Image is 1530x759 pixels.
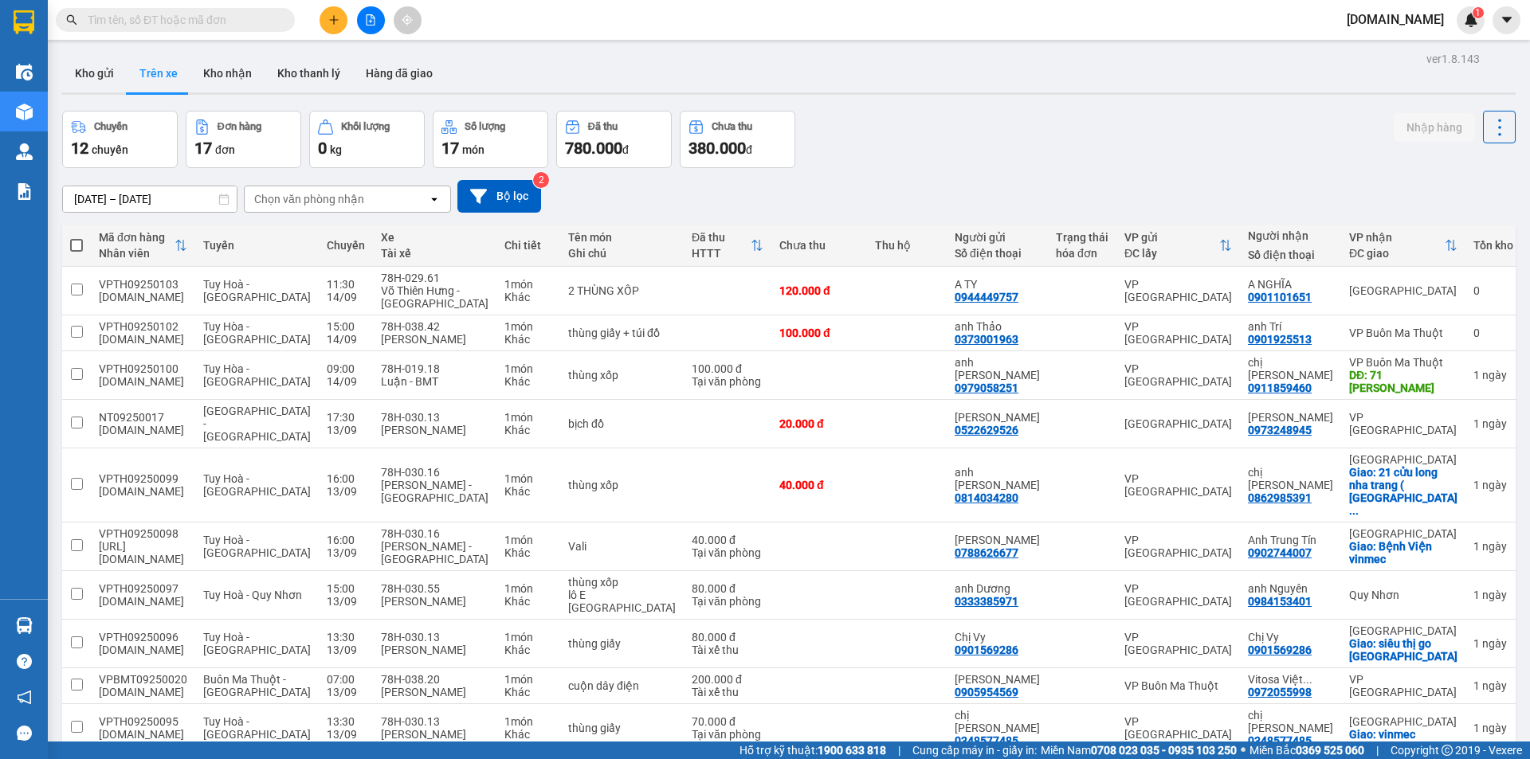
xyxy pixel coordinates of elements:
[692,595,763,608] div: Tại văn phòng
[1248,534,1333,546] div: Anh Trung Tín
[457,180,541,213] button: Bộ lọc
[381,362,488,375] div: 78H-019.18
[1473,417,1513,430] div: 1
[1349,411,1457,436] div: VP [GEOGRAPHIC_DATA]
[99,527,187,540] div: VPTH09250098
[568,576,676,589] div: thùng xốp
[66,14,77,25] span: search
[568,417,676,430] div: bịch đồ
[955,466,1040,491] div: anh Tân
[381,333,488,346] div: [PERSON_NAME]
[955,320,1040,333] div: anh Thảo
[504,424,552,436] div: Khác
[955,546,1018,559] div: 0788626677
[1091,744,1237,757] strong: 0708 023 035 - 0935 103 250
[1349,637,1457,663] div: Giao: siêu thị go Nha Trang
[1248,381,1312,394] div: 0911859460
[17,726,32,741] span: message
[99,673,187,686] div: VPBMT09250020
[190,54,265,92] button: Kho nhận
[692,582,763,595] div: 80.000 đ
[381,673,488,686] div: 78H-038.20
[327,424,365,436] div: 13/09
[1124,534,1232,559] div: VP [GEOGRAPHIC_DATA]
[504,582,552,595] div: 1 món
[327,278,365,291] div: 11:30
[912,741,1037,759] span: Cung cấp máy in - giấy in:
[91,225,195,267] th: Toggle SortBy
[1248,644,1312,656] div: 0901569286
[955,381,1018,394] div: 0979058251
[99,278,187,291] div: VPTH09250103
[1473,722,1513,734] div: 1
[428,193,441,205] svg: open
[1482,637,1507,650] span: ngày
[63,186,237,212] input: Select a date range.
[504,546,552,559] div: Khác
[504,485,552,498] div: Khác
[186,111,301,168] button: Đơn hàng17đơn
[692,631,763,644] div: 80.000 đ
[1349,247,1445,260] div: ĐC giao
[381,631,488,644] div: 78H-030.13
[1442,745,1453,756] span: copyright
[381,479,488,504] div: [PERSON_NAME] - [GEOGRAPHIC_DATA]
[1041,741,1237,759] span: Miền Nam
[327,239,365,252] div: Chuyến
[622,143,629,156] span: đ
[504,673,552,686] div: 1 món
[504,644,552,656] div: Khác
[1482,369,1507,381] span: ngày
[381,320,488,333] div: 78H-038.42
[955,534,1040,546] div: Anh Hà
[1248,546,1312,559] div: 0902744007
[1248,734,1312,747] div: 0348577485
[381,231,488,244] div: Xe
[1124,278,1232,303] div: VP [GEOGRAPHIC_DATA]
[99,291,187,303] div: tu.bb
[692,686,763,698] div: Tài xế thu
[779,284,859,297] div: 120.000 đ
[1248,491,1312,504] div: 0862985391
[568,679,676,692] div: cuộn dây điện
[203,239,311,252] div: Tuyến
[504,686,552,698] div: Khác
[1334,10,1457,29] span: [DOMAIN_NAME]
[99,728,187,741] div: tu.bb
[568,369,676,381] div: thùng xốp
[465,121,505,132] div: Số lượng
[568,722,676,734] div: thùng giấy
[955,673,1040,686] div: Anh Ký
[779,417,859,430] div: 20.000 đ
[1248,595,1312,608] div: 0984153401
[955,356,1040,381] div: anh Hoàng
[1376,741,1379,759] span: |
[1493,6,1520,34] button: caret-down
[341,121,390,132] div: Khối lượng
[588,121,618,132] div: Đã thu
[1349,673,1457,698] div: VP [GEOGRAPHIC_DATA]
[1248,291,1312,303] div: 0901101651
[818,744,886,757] strong: 1900 633 818
[1124,715,1232,741] div: VP [GEOGRAPHIC_DATA]
[16,64,33,80] img: warehouse-icon
[568,284,676,297] div: 2 THÙNG XỐP
[327,644,365,656] div: 13/09
[1349,356,1457,369] div: VP Buôn Ma Thuột
[402,14,413,25] span: aim
[504,362,552,375] div: 1 món
[504,239,552,252] div: Chi tiết
[99,231,175,244] div: Mã đơn hàng
[779,327,859,339] div: 100.000 đ
[1124,362,1232,388] div: VP [GEOGRAPHIC_DATA]
[381,411,488,424] div: 78H-030.13
[62,54,127,92] button: Kho gửi
[1124,320,1232,346] div: VP [GEOGRAPHIC_DATA]
[203,320,311,346] span: Tuy Hòa - [GEOGRAPHIC_DATA]
[14,10,34,34] img: logo-vxr
[1124,417,1232,430] div: [GEOGRAPHIC_DATA]
[381,272,488,284] div: 78H-029.61
[254,191,364,207] div: Chọn văn phòng nhận
[1124,631,1232,656] div: VP [GEOGRAPHIC_DATA]
[327,534,365,546] div: 16:00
